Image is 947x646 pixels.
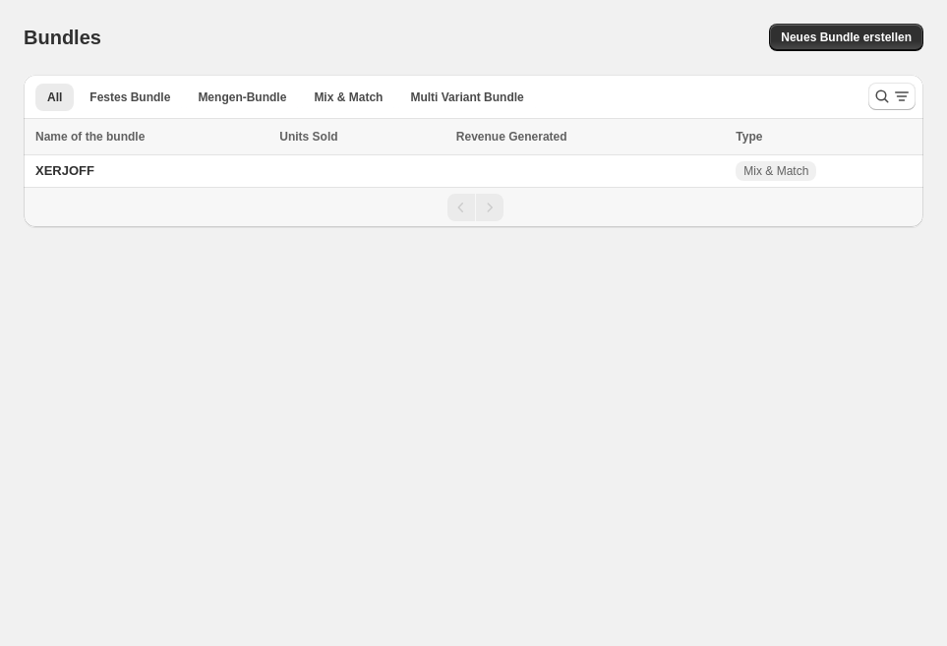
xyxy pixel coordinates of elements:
[456,127,567,147] span: Revenue Generated
[743,163,808,179] span: Mix & Match
[35,163,94,178] span: XERJOFF
[24,26,101,49] h1: Bundles
[314,89,383,105] span: Mix & Match
[35,127,267,147] div: Name of the bundle
[456,127,587,147] button: Revenue Generated
[769,24,923,51] button: Neues Bundle erstellen
[89,89,170,105] span: Festes Bundle
[781,29,912,45] span: Neues Bundle erstellen
[47,89,62,105] span: All
[24,187,923,227] nav: Pagination
[868,83,916,110] button: Search and filter results
[736,127,912,147] div: Type
[279,127,337,147] span: Units Sold
[198,89,286,105] span: Mengen-Bundle
[410,89,523,105] span: Multi Variant Bundle
[279,127,357,147] button: Units Sold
